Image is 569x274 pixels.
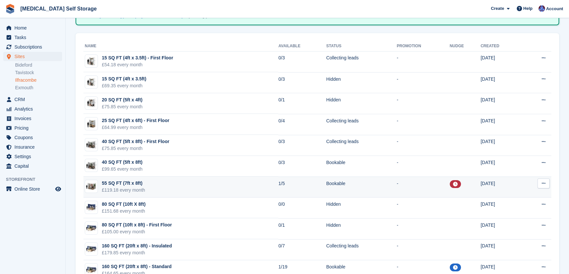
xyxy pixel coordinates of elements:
[278,177,326,198] td: 1/5
[102,166,143,173] div: £99.65 every month
[54,185,62,193] a: Preview store
[397,218,450,239] td: -
[14,33,54,42] span: Tasks
[397,41,450,52] th: Promotion
[3,142,62,152] a: menu
[481,72,521,93] td: [DATE]
[481,51,521,72] td: [DATE]
[102,263,171,270] div: 160 SQ FT (20ft x 8ft) - Standard
[3,161,62,171] a: menu
[102,208,146,215] div: £151.68 every month
[326,135,397,156] td: Collecting leads
[278,72,326,93] td: 0/3
[481,93,521,114] td: [DATE]
[481,114,521,135] td: [DATE]
[3,52,62,61] a: menu
[85,223,98,233] img: 20-ft-container%20(2).jpg
[397,93,450,114] td: -
[102,75,146,82] div: 15 SQ FT (4ft x 3.5ft)
[278,218,326,239] td: 0/1
[5,4,15,14] img: stora-icon-8386f47178a22dfd0bd8f6a31ec36ba5ce8667c1dd55bd0f319d3a0aa187defe.svg
[397,51,450,72] td: -
[278,51,326,72] td: 0/3
[3,42,62,52] a: menu
[326,72,397,93] td: Hidden
[102,228,172,235] div: £105.00 every month
[102,82,146,89] div: £69.35 every month
[278,135,326,156] td: 0/3
[85,98,98,108] img: 20-sqft-unit.jpg
[102,145,169,152] div: £75.85 every month
[85,202,98,212] img: 10-ft-container.jpg
[3,133,62,142] a: menu
[397,177,450,198] td: -
[278,156,326,177] td: 0/3
[14,142,54,152] span: Insurance
[85,244,98,254] img: 20-ft-container%20(1).jpg
[102,138,169,145] div: 40 SQ FT (5ft x 8ft) - First Floor
[85,77,98,87] img: 15-sqft-unit.jpg
[278,198,326,219] td: 0/0
[326,41,397,52] th: Status
[481,198,521,219] td: [DATE]
[14,184,54,194] span: Online Store
[14,152,54,161] span: Settings
[102,61,173,68] div: £54.18 every month
[102,242,172,249] div: 160 SQ FT (20ft x 8ft) - Insulated
[481,135,521,156] td: [DATE]
[546,6,563,12] span: Account
[481,156,521,177] td: [DATE]
[3,184,62,194] a: menu
[14,114,54,123] span: Invoices
[14,123,54,133] span: Pricing
[15,70,62,76] a: Tavistock
[450,41,481,52] th: Nudge
[278,41,326,52] th: Available
[102,201,146,208] div: 80 SQ FT (10ft X 8ft)
[14,95,54,104] span: CRM
[326,93,397,114] td: Hidden
[14,161,54,171] span: Capital
[397,114,450,135] td: -
[397,135,450,156] td: -
[326,156,397,177] td: Bookable
[481,218,521,239] td: [DATE]
[85,182,98,191] img: 64-sqft-unit.jpg
[85,119,98,129] img: 25-sqft-unit%20(1).jpg
[326,239,397,260] td: Collecting leads
[491,5,504,12] span: Create
[278,114,326,135] td: 0/4
[85,140,98,150] img: 40-sqft-unit.jpg
[102,221,172,228] div: 80 SQ FT (10ft x 8ft) - First Floor
[14,133,54,142] span: Coupons
[523,5,533,12] span: Help
[14,52,54,61] span: Sites
[3,123,62,133] a: menu
[397,198,450,219] td: -
[278,239,326,260] td: 0/7
[397,72,450,93] td: -
[102,180,145,187] div: 55 SQ FT (7ft x 8ft)
[481,41,521,52] th: Created
[326,177,397,198] td: Bookable
[278,93,326,114] td: 0/1
[14,104,54,114] span: Analytics
[102,103,143,110] div: £75.85 every month
[102,187,145,194] div: £119.18 every month
[15,62,62,68] a: Bideford
[83,41,278,52] th: Name
[481,177,521,198] td: [DATE]
[3,152,62,161] a: menu
[326,114,397,135] td: Collecting leads
[3,23,62,32] a: menu
[18,3,99,14] a: [MEDICAL_DATA] Self Storage
[102,117,169,124] div: 25 SQ FT (4ft x 6ft) - First Floor
[102,124,169,131] div: £64.99 every month
[3,95,62,104] a: menu
[326,51,397,72] td: Collecting leads
[3,33,62,42] a: menu
[85,161,98,170] img: 40-sqft-unit%20(1).jpg
[14,23,54,32] span: Home
[538,5,545,12] img: Helen Walker
[102,96,143,103] div: 20 SQ FT (5ft x 4ft)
